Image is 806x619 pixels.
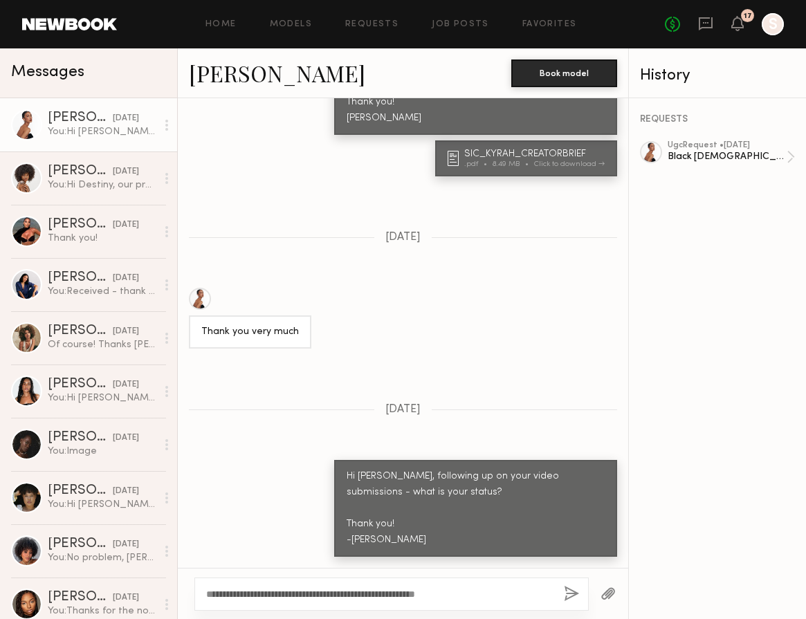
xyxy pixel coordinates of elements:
[48,378,113,391] div: [PERSON_NAME]
[385,232,421,243] span: [DATE]
[448,149,609,168] a: SIC_KYRAH_CREATORBRIEF.pdf8.49 MBClick to download
[113,432,139,445] div: [DATE]
[668,150,787,163] div: Black [DEMOGRAPHIC_DATA] UGC Creator - Hair Extensions Expert
[201,324,299,340] div: Thank you very much
[347,469,605,548] div: Hi [PERSON_NAME], following up on your video submissions - what is your status? Thank you! -[PERS...
[48,324,113,338] div: [PERSON_NAME]
[11,64,84,80] span: Messages
[668,141,795,173] a: ugcRequest •[DATE]Black [DEMOGRAPHIC_DATA] UGC Creator - Hair Extensions Expert
[205,20,237,29] a: Home
[464,160,493,168] div: .pdf
[48,551,156,564] div: You: No problem, [PERSON_NAME]! We will keep you in mind :)
[48,178,156,192] div: You: Hi Destiny, our producer is asking if the images you sent are the most recent images of your...
[113,538,139,551] div: [DATE]
[48,232,156,245] div: Thank you!
[113,485,139,498] div: [DATE]
[762,13,784,35] a: S
[48,218,113,232] div: [PERSON_NAME]
[522,20,577,29] a: Favorites
[464,149,609,159] div: SIC_KYRAH_CREATORBRIEF
[385,404,421,416] span: [DATE]
[744,12,752,20] div: 17
[189,58,365,88] a: [PERSON_NAME]
[511,59,617,87] button: Book model
[48,431,113,445] div: [PERSON_NAME]
[113,378,139,391] div: [DATE]
[48,125,156,138] div: You: Hi [PERSON_NAME], following up on your video submissions - what is your status? Thank you! -...
[48,338,156,351] div: Of course! Thanks [PERSON_NAME]!
[668,141,787,150] div: ugc Request • [DATE]
[48,445,156,458] div: You: Image
[48,165,113,178] div: [PERSON_NAME]
[113,591,139,604] div: [DATE]
[48,111,113,125] div: [PERSON_NAME]
[113,219,139,232] div: [DATE]
[270,20,312,29] a: Models
[493,160,534,168] div: 8.49 MB
[534,160,605,168] div: Click to download
[640,115,795,124] div: REQUESTS
[48,537,113,551] div: [PERSON_NAME]
[48,391,156,405] div: You: Hi [PERSON_NAME], Thank you for the note- unfortunately we do have to source another creator...
[48,498,156,511] div: You: Hi [PERSON_NAME], that sounds great! For the photos, we would need them by [DATE] Weds. 7/16...
[432,20,489,29] a: Job Posts
[48,285,156,298] div: You: Received - thank you! -[PERSON_NAME]
[113,165,139,178] div: [DATE]
[345,20,399,29] a: Requests
[113,112,139,125] div: [DATE]
[113,272,139,285] div: [DATE]
[48,591,113,604] div: [PERSON_NAME]
[48,484,113,498] div: [PERSON_NAME]
[113,325,139,338] div: [DATE]
[48,271,113,285] div: [PERSON_NAME]
[511,66,617,78] a: Book model
[48,604,156,618] div: You: Thanks for the note, [PERSON_NAME]! No problem -[PERSON_NAME]
[640,68,795,84] div: History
